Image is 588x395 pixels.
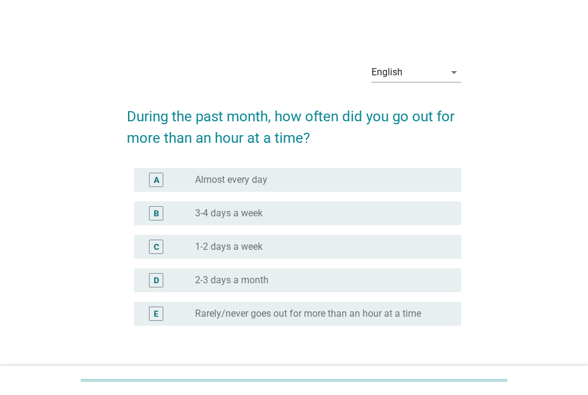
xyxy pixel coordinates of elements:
[195,174,267,186] label: Almost every day
[154,173,159,186] div: A
[447,65,461,79] i: arrow_drop_down
[154,240,159,253] div: C
[195,207,263,219] label: 3-4 days a week
[154,207,159,219] div: B
[195,308,421,320] label: Rarely/never goes out for more than an hour at a time
[154,274,159,286] div: D
[127,94,461,149] h2: During the past month, how often did you go out for more than an hour at a time?
[371,67,403,78] div: English
[154,307,159,320] div: E
[195,241,263,253] label: 1-2 days a week
[195,274,269,286] label: 2-3 days a month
